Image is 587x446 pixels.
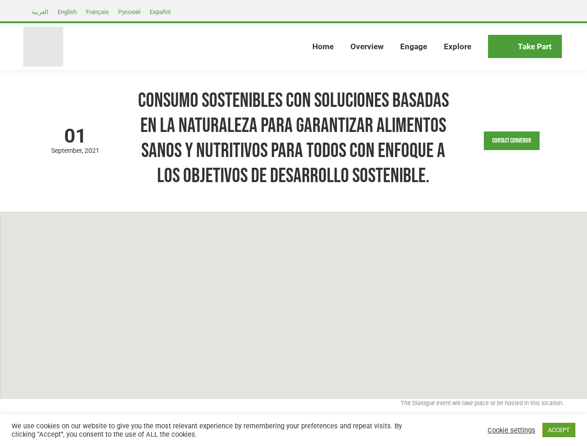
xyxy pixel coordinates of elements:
[150,8,171,15] span: Español
[58,8,77,15] span: English
[400,42,427,52] span: Engage
[32,8,48,15] span: العربية
[53,6,81,17] a: English
[484,131,540,150] a: Contact Convenor
[23,26,63,66] img: Food Systems Summit Dialogues
[86,8,109,15] span: Français
[518,42,552,52] span: Take Part
[23,399,564,413] div: The Dialogue event will take place or be hosted in this location.
[85,147,99,154] span: 2021
[51,147,85,154] span: September
[350,42,383,52] span: Overview
[118,8,140,15] span: Русский
[444,42,471,52] span: Explore
[488,426,535,434] a: Cookie settings
[12,422,406,439] div: We use cookies on our website to give you the most relevant experience by remembering your prefer...
[81,6,113,17] a: Français
[23,126,128,146] span: 01
[145,6,175,17] a: Español
[27,6,53,17] a: العربية
[312,42,334,52] span: Home
[113,6,145,17] a: Русский
[542,423,575,437] a: ACCEPT
[137,88,450,189] h1: Consumo Sostenibles con Soluciones basadas en la Naturaleza para garantizar alimentos sanos y nut...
